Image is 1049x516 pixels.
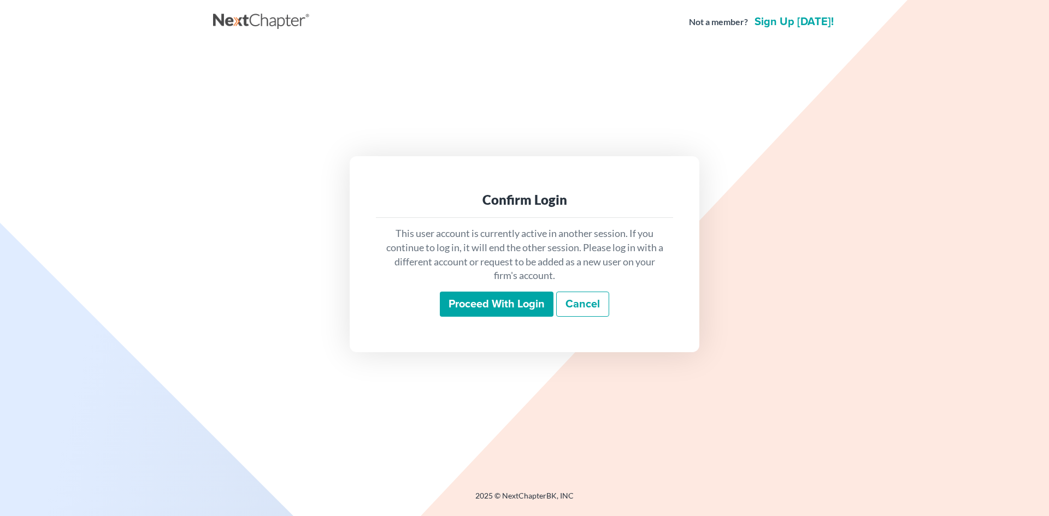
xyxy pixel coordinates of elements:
input: Proceed with login [440,292,553,317]
div: 2025 © NextChapterBK, INC [213,490,836,510]
a: Cancel [556,292,609,317]
div: Confirm Login [385,191,664,209]
strong: Not a member? [689,16,748,28]
a: Sign up [DATE]! [752,16,836,27]
p: This user account is currently active in another session. If you continue to log in, it will end ... [385,227,664,283]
